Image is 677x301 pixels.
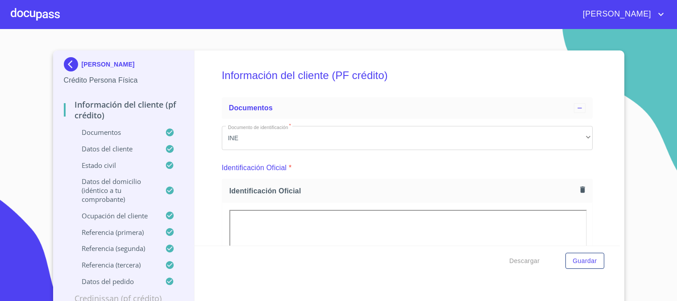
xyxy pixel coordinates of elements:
p: Documentos [64,128,166,137]
h5: Información del cliente (PF crédito) [222,57,593,94]
div: Documentos [222,97,593,119]
span: Identificación Oficial [229,186,577,196]
p: Información del cliente (PF crédito) [64,99,184,121]
div: [PERSON_NAME] [64,57,184,75]
p: [PERSON_NAME] [82,61,135,68]
span: Descargar [509,255,540,267]
p: Referencia (segunda) [64,244,166,253]
button: Descargar [506,253,543,269]
p: Datos del domicilio (idéntico a tu comprobante) [64,177,166,204]
div: INE [222,126,593,150]
p: Crédito Persona Física [64,75,184,86]
p: Estado Civil [64,161,166,170]
button: account of current user [576,7,666,21]
span: [PERSON_NAME] [576,7,656,21]
p: Identificación Oficial [222,163,287,173]
span: Documentos [229,104,273,112]
p: Referencia (tercera) [64,260,166,269]
p: Datos del cliente [64,144,166,153]
button: Guardar [565,253,604,269]
span: Guardar [573,255,597,267]
p: Ocupación del Cliente [64,211,166,220]
img: Docupass spot blue [64,57,82,71]
p: Datos del pedido [64,277,166,286]
p: Referencia (primera) [64,228,166,237]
